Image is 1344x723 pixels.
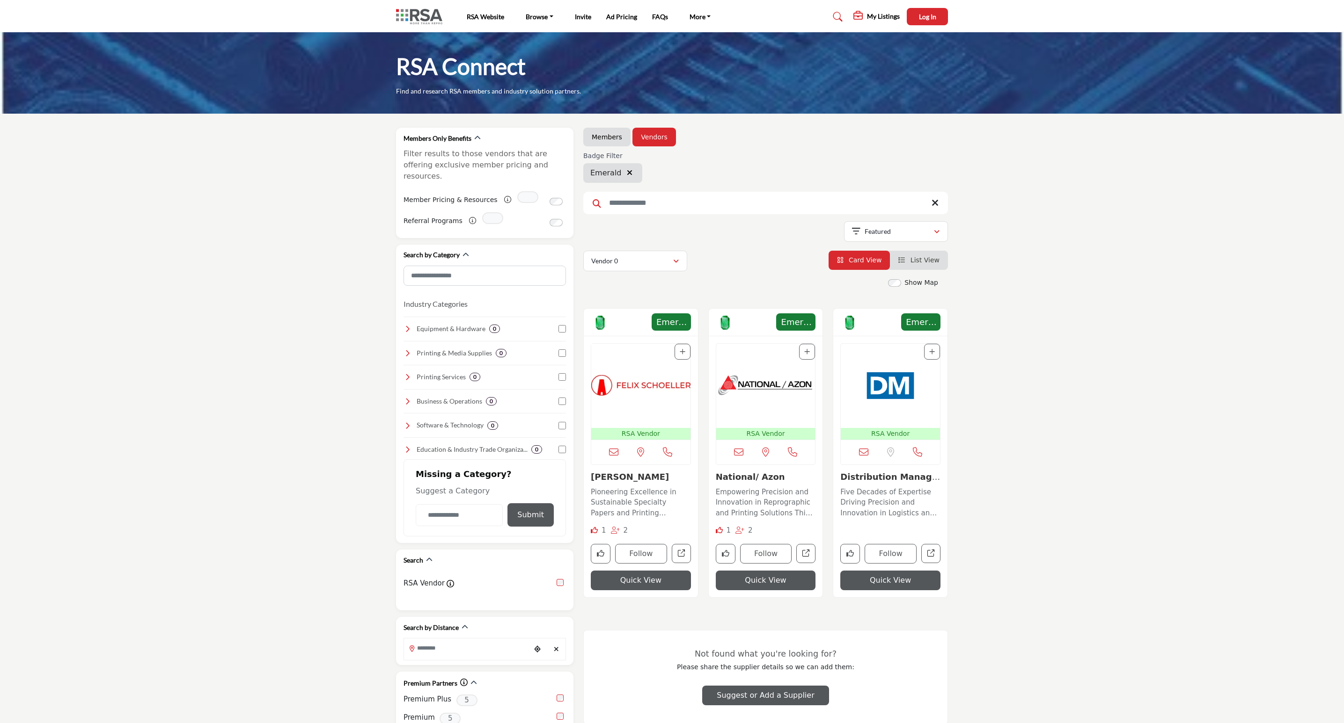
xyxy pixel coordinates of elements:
[841,344,940,428] img: Distribution Management
[641,132,667,142] a: Vendors
[417,372,466,382] h4: Printing Services: Professional printing solutions, including large-format, digital, and offset p...
[493,325,496,332] b: 0
[496,349,507,357] div: 0 Results For Printing & Media Supplies
[844,221,948,242] button: Featured
[890,251,948,270] li: List View
[591,472,669,482] a: [PERSON_NAME]
[919,13,936,21] span: Log In
[591,527,598,534] i: Like
[460,678,468,687] a: Information about Premium Partners
[591,484,691,519] a: Pioneering Excellence in Sustainable Specialty Papers and Printing Solutions Specializing in high...
[911,256,940,264] span: List View
[535,446,538,453] b: 0
[740,544,792,564] button: Follow
[396,9,447,24] img: Site Logo
[904,278,938,288] label: Show Map
[840,484,940,519] a: Five Decades of Expertise Driving Precision and Innovation in Logistics and Fulfillment Solutions...
[680,348,685,355] a: Add To List
[716,344,815,440] a: Open Listing in new tab
[593,316,607,330] img: Emerald Badge Icon
[417,324,485,333] h4: Equipment & Hardware : Top-quality printers, copiers, and finishing equipment to enhance efficien...
[841,344,940,440] a: Open Listing in new tab
[929,348,935,355] a: Add To List
[840,571,940,590] button: Quick View
[718,429,814,439] p: RSA Vendor
[558,398,566,405] input: Select Business & Operations checkbox
[486,397,497,405] div: 0 Results For Business & Operations
[843,316,857,330] img: Emerald Badge Icon
[404,213,463,229] label: Referral Programs
[716,472,816,482] h3: National/ Azon
[404,266,566,286] input: Search Category
[840,472,940,482] h3: Distribution Management
[489,325,500,333] div: 0 Results For Equipment & Hardware
[591,344,690,440] a: Open Listing in new tab
[417,420,484,430] h4: Software & Technology: Advanced software and digital tools for print management, automation, and ...
[748,526,753,535] span: 2
[490,398,493,405] b: 0
[735,525,753,536] div: Followers
[591,571,691,590] button: Quick View
[417,348,492,358] h4: Printing & Media Supplies: A wide range of high-quality paper, films, inks, and specialty materia...
[583,152,642,160] h6: Badge Filter
[583,251,687,271] button: Vendor 0
[898,256,940,264] a: View List
[840,472,940,492] a: Distribution Managem...
[716,487,816,519] p: Empowering Precision and Innovation in Reprographic and Printing Solutions This company excels in...
[716,472,785,482] a: National/ Azon
[779,316,813,328] span: Emerald
[593,429,689,439] p: RSA Vendor
[865,227,891,236] p: Featured
[396,87,581,96] p: Find and research RSA members and industry solution partners.
[796,544,815,563] a: Open national-azon in new tab
[460,677,468,688] div: Click to view information
[473,374,477,380] b: 0
[824,9,849,24] a: Search
[840,487,940,519] p: Five Decades of Expertise Driving Precision and Innovation in Logistics and Fulfillment Solutions...
[591,487,691,519] p: Pioneering Excellence in Sustainable Specialty Papers and Printing Solutions Specializing in high...
[652,13,668,21] a: FAQs
[519,10,560,23] a: Browse
[606,13,637,21] a: Ad Pricing
[558,325,566,333] input: Select Equipment & Hardware checkbox
[840,544,860,564] button: Like company
[530,639,544,659] div: Choose your current location
[491,422,494,429] b: 0
[718,316,732,330] img: Emerald Badge Icon
[404,694,451,705] label: Premium Plus
[591,472,691,482] h3: Felix Schoeller
[623,526,628,535] span: 2
[550,219,563,226] input: Switch to Referral Programs
[867,12,900,21] h5: My Listings
[672,544,691,563] a: Open felix-schoeller in new tab
[716,344,815,428] img: National/ Azon
[404,623,459,632] h2: Search by Distance
[404,712,435,723] label: Premium
[417,397,482,406] h4: Business & Operations: Essential resources for financial management, marketing, and operations to...
[404,639,530,658] input: Search Location
[837,256,882,264] a: View Card
[499,350,503,356] b: 0
[531,445,542,454] div: 0 Results For Education & Industry Trade Organizations
[404,679,457,688] h2: Premium Partners
[716,571,816,590] button: Quick View
[592,132,622,142] a: Members
[611,525,628,536] div: Followers
[404,148,566,182] p: Filter results to those vendors that are offering exclusive member pricing and resources.
[404,192,498,208] label: Member Pricing & Resources
[404,134,471,143] h2: Members Only Benefits
[404,298,468,310] button: Industry Categories
[404,578,445,589] label: RSA Vendor
[404,250,460,260] h2: Search by Category
[416,486,490,495] span: Suggest a Category
[702,686,829,705] button: Suggest or Add a Supplier
[907,8,948,25] button: Log In
[467,13,504,21] a: RSA Website
[804,348,810,355] a: Add To List
[549,639,563,659] div: Clear search location
[557,694,564,701] input: select Premium Plus checkbox
[470,373,480,381] div: 0 Results For Printing Services
[717,691,814,700] span: Suggest or Add a Supplier
[558,373,566,381] input: Select Printing Services checkbox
